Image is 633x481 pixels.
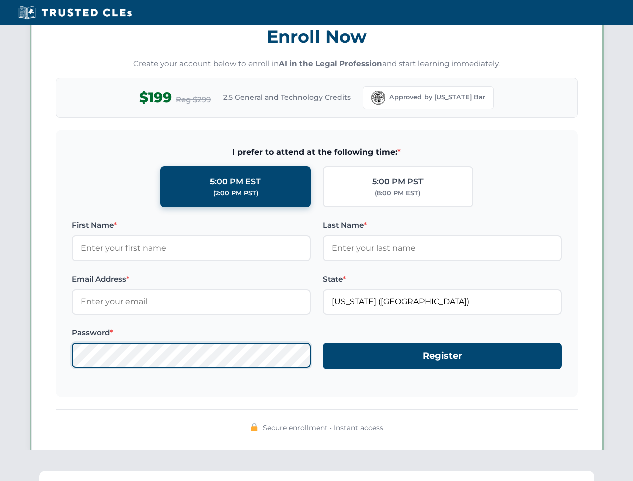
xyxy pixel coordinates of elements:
[323,219,562,231] label: Last Name
[323,343,562,369] button: Register
[15,5,135,20] img: Trusted CLEs
[72,146,562,159] span: I prefer to attend at the following time:
[389,92,485,102] span: Approved by [US_STATE] Bar
[223,92,351,103] span: 2.5 General and Technology Credits
[213,188,258,198] div: (2:00 PM PST)
[263,422,383,433] span: Secure enrollment • Instant access
[323,273,562,285] label: State
[375,188,420,198] div: (8:00 PM EST)
[250,423,258,431] img: 🔒
[210,175,261,188] div: 5:00 PM EST
[323,235,562,261] input: Enter your last name
[372,175,424,188] div: 5:00 PM PST
[56,21,578,52] h3: Enroll Now
[176,94,211,106] span: Reg $299
[72,273,311,285] label: Email Address
[323,289,562,314] input: Florida (FL)
[139,86,172,109] span: $199
[72,235,311,261] input: Enter your first name
[371,91,385,105] img: Florida Bar
[72,289,311,314] input: Enter your email
[72,327,311,339] label: Password
[279,59,382,68] strong: AI in the Legal Profession
[72,219,311,231] label: First Name
[56,58,578,70] p: Create your account below to enroll in and start learning immediately.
